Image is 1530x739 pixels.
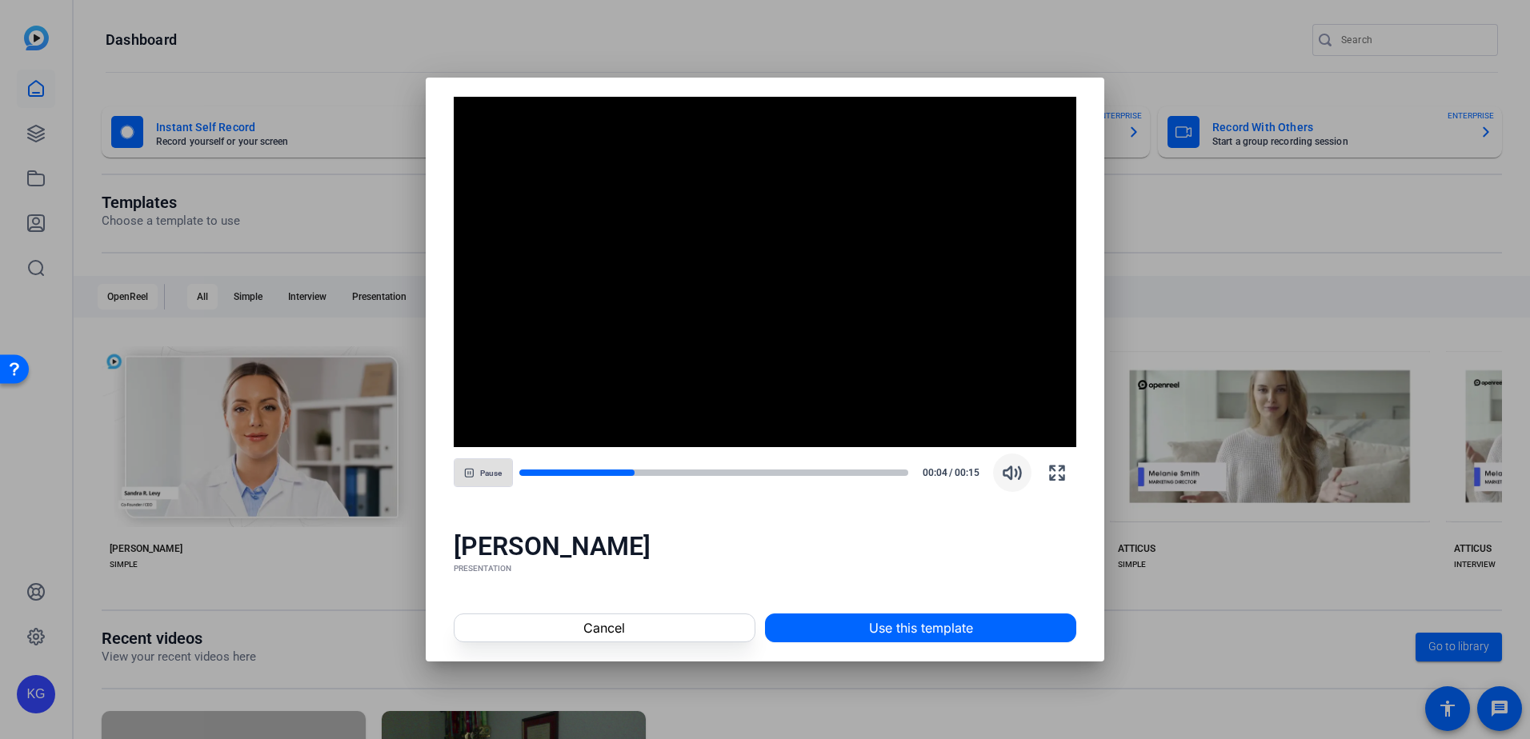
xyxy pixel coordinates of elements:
div: [PERSON_NAME] [454,530,1077,562]
button: Use this template [765,613,1076,642]
span: Cancel [583,618,625,637]
div: Video Player [454,97,1077,447]
button: Cancel [454,613,755,642]
span: 00:04 [915,465,947,480]
span: Use this template [869,618,973,637]
span: 00:15 [955,465,987,480]
button: Mute [993,453,1031,492]
div: PRESENTATION [454,562,1077,575]
div: / [915,465,987,480]
button: Fullscreen [1038,453,1076,492]
span: Pause [480,469,502,478]
button: Pause [454,458,513,487]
